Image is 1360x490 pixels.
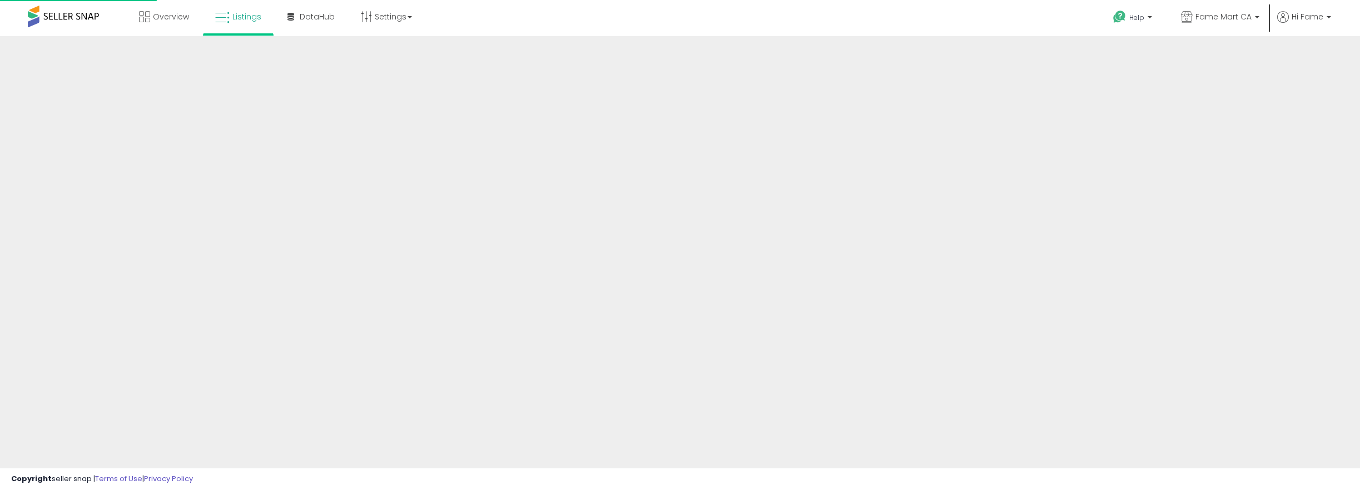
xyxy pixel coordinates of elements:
a: Hi Fame [1277,11,1331,36]
div: seller snap | | [11,474,193,484]
a: Help [1104,2,1163,36]
span: DataHub [300,11,335,22]
span: Overview [153,11,189,22]
span: Listings [232,11,261,22]
a: Terms of Use [95,473,142,484]
a: Privacy Policy [144,473,193,484]
span: Hi Fame [1292,11,1323,22]
span: Help [1129,13,1144,22]
i: Get Help [1113,10,1126,24]
span: Fame Mart CA [1195,11,1252,22]
strong: Copyright [11,473,52,484]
